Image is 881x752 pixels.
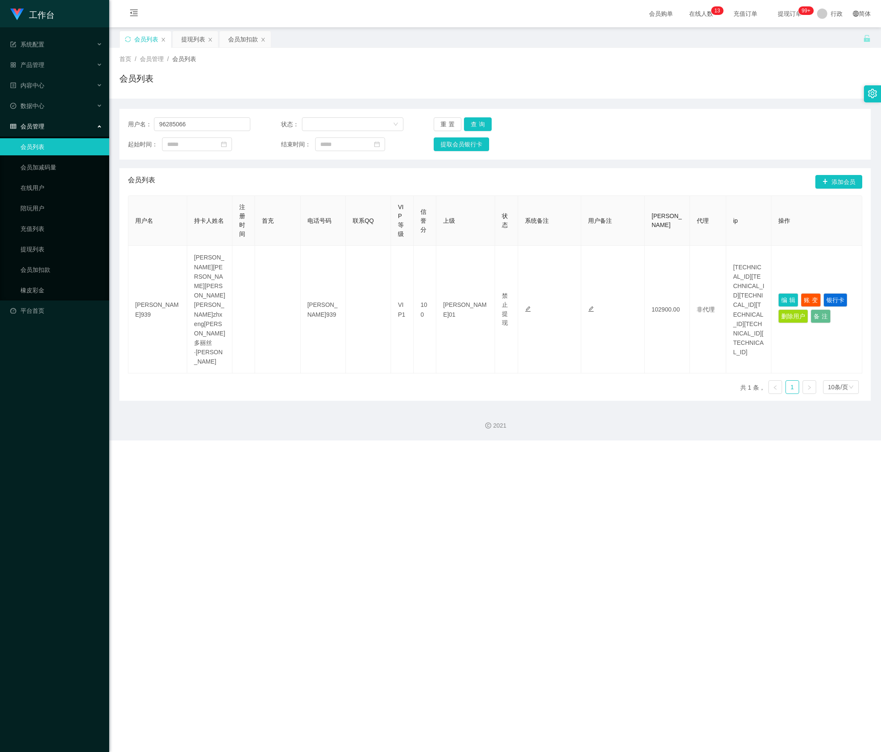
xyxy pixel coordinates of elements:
font: 102900.00 [652,306,680,313]
font: 会员列表 [119,74,154,83]
font: 用户备注 [588,217,612,224]
button: 删除用户 [778,309,808,323]
button: 重置 [434,117,461,131]
font: 电话号码 [307,217,331,224]
a: 充值列表 [20,220,102,237]
font: 简体 [859,10,871,17]
font: 代理 [697,217,709,224]
font: 上级 [443,217,455,224]
font: 操作 [778,217,790,224]
font: 注册时间 [239,204,245,237]
font: 多丽丝·[PERSON_NAME] [194,339,223,365]
i: 图标： 左 [773,385,778,390]
font: 提现列表 [181,36,205,43]
font: [TECHNICAL_ID] [733,301,763,327]
font: [TECHNICAL_ID] [733,321,762,337]
button: 账变 [801,293,821,307]
font: [PERSON_NAME] [194,283,225,299]
a: 在线用户 [20,179,102,196]
font: 会员列表 [134,36,158,43]
font: ip [733,217,738,224]
font: VIP1 [398,301,405,318]
font: [TECHNICAL_ID] [733,273,764,299]
font: 10条/页 [828,384,848,391]
font: [TECHNICAL_ID] [733,263,761,280]
font: [TECHNICAL_ID] [733,330,764,356]
i: 图标： 下 [849,385,854,391]
font: 数据中心 [20,102,44,109]
div: 10条/页 [828,381,848,393]
font: 状态 [502,213,508,228]
i: 图标： 下 [393,122,398,128]
li: 上一页 [768,380,782,394]
font: 禁止提现 [502,292,508,326]
i: 图标：版权 [485,423,491,428]
a: 会员列表 [20,138,102,155]
sup: 13 [711,6,723,15]
a: 工作台 [10,10,55,17]
i: 图标：个人资料 [10,82,16,88]
a: 会员加扣款 [20,261,102,278]
font: VIP等级 [398,204,404,237]
button: 提取会员银行卡 [434,137,489,151]
font: 会员管理 [20,123,44,130]
font: / [135,55,136,62]
font: 首页 [119,55,131,62]
i: 图标： 表格 [10,123,16,129]
font: 内容中心 [20,82,44,89]
i: 图标: appstore-o [10,62,16,68]
a: 橡皮彩金 [20,282,102,299]
i: 图标： 解锁 [863,35,871,42]
font: 提现订单 [778,10,802,17]
font: 状态： [281,121,299,128]
font: 系统配置 [20,41,44,48]
button: 查询 [464,117,492,131]
i: 图标： 表格 [10,41,16,47]
font: 信誉分 [420,208,426,233]
font: 会员购单 [649,10,673,17]
input: 请输入用户名 [154,117,250,131]
font: [PERSON_NAME]939 [135,301,179,318]
font: 持卡人姓名 [194,217,224,224]
button: 备注 [811,309,831,323]
font: 用户名 [135,217,153,224]
font: / [167,55,169,62]
i: 图标：同步 [125,36,131,42]
font: [PERSON_NAME] [652,213,682,228]
i: 图标: 全球 [853,11,859,17]
font: 充值订单 [733,10,757,17]
font: 3 [717,8,720,14]
font: 会员加扣款 [228,36,258,43]
i: 图标：编辑 [525,306,531,312]
font: [PERSON_NAME]939 [307,301,338,318]
a: 提现列表 [20,241,102,258]
button: 银行卡 [823,293,847,307]
a: 陪玩用户 [20,200,102,217]
font: 行政 [831,10,843,17]
font: 首充 [262,217,274,224]
sup: 1061 [798,6,814,15]
a: 图标：仪表板平台首页 [10,302,102,319]
button: 编辑 [778,293,798,307]
font: 会员列表 [128,176,155,184]
a: 会员加减码量 [20,159,102,176]
i: 图标：编辑 [588,306,594,312]
i: 图标: 菜单折叠 [119,0,148,28]
font: [PERSON_NAME] [194,254,224,270]
font: 1 [791,384,794,391]
i: 图标：日历 [221,141,227,147]
font: 会员管理 [140,55,164,62]
font: 结束时间： [281,141,311,148]
i: 图标：日历 [374,141,380,147]
i: 图标： 关闭 [261,37,266,42]
font: 在线人数 [689,10,713,17]
i: 图标： 关闭 [161,37,166,42]
p: 1 [714,6,717,15]
font: 产品管理 [20,61,44,68]
font: 共 1 条， [740,384,765,391]
font: 联系QQ [353,217,374,224]
font: [PERSON_NAME] [194,263,223,289]
li: 下一页 [803,380,816,394]
font: 系统备注 [525,217,549,224]
i: 图标: 检查-圆圈-o [10,103,16,109]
